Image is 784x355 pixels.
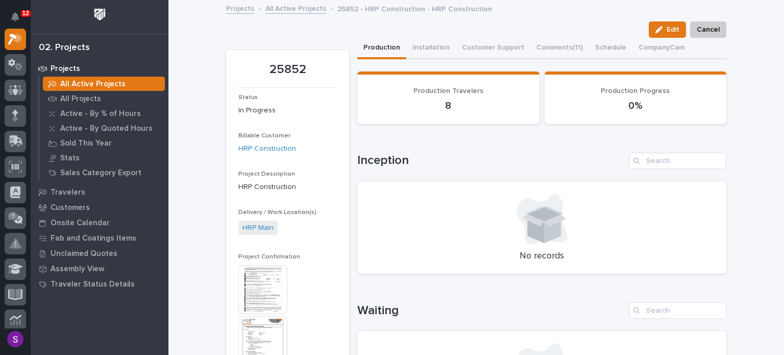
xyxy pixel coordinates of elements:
[51,249,117,258] p: Unclaimed Quotes
[51,219,110,228] p: Onsite Calendar
[337,3,492,14] p: 25852 - HRP Construction - HRP Construction
[60,169,141,178] p: Sales Category Export
[60,124,153,133] p: Active - By Quoted Hours
[238,94,258,101] span: Status
[51,64,80,74] p: Projects
[649,21,686,38] button: Edit
[22,10,29,17] p: 12
[370,100,527,112] p: 8
[370,251,714,262] p: No records
[5,328,26,350] button: users-avatar
[60,109,141,119] p: Active - By % of Hours
[406,38,456,59] button: Installation
[39,42,90,54] div: 02. Projects
[238,133,290,139] span: Billable Customer
[265,2,326,14] a: All Active Projects
[629,153,726,169] input: Search
[530,38,589,59] button: Comments (11)
[31,215,168,230] a: Onsite Calendar
[39,165,168,180] a: Sales Category Export
[31,61,168,76] a: Projects
[632,38,691,59] button: CompanyCam
[39,91,168,106] a: All Projects
[5,6,26,28] button: Notifications
[39,77,168,91] a: All Active Projects
[238,182,337,193] p: HRP Construction
[238,254,300,260] span: Project Confirmation
[39,151,168,165] a: Stats
[557,100,715,112] p: 0%
[226,2,254,14] a: Projects
[60,80,126,89] p: All Active Projects
[39,106,168,121] a: Active - By % of Hours
[60,154,80,163] p: Stats
[31,261,168,276] a: Assembly View
[31,276,168,292] a: Traveler Status Details
[238,144,296,154] a: HRP Construction
[456,38,530,59] button: Customer Support
[51,188,85,197] p: Travelers
[51,265,104,274] p: Assembly View
[238,171,295,177] span: Project Description
[357,303,625,318] h1: Waiting
[589,38,632,59] button: Schedule
[51,280,135,289] p: Traveler Status Details
[357,38,406,59] button: Production
[697,23,720,36] span: Cancel
[31,184,168,200] a: Travelers
[357,153,625,168] h1: Inception
[39,136,168,150] a: Sold This Year
[51,203,90,212] p: Customers
[238,62,337,77] p: 25852
[667,25,679,34] span: Edit
[413,87,483,94] span: Production Travelers
[601,87,670,94] span: Production Progress
[238,209,316,216] span: Delivery / Work Location(s)
[39,121,168,135] a: Active - By Quoted Hours
[690,21,726,38] button: Cancel
[31,246,168,261] a: Unclaimed Quotes
[238,105,337,116] p: In Progress
[51,234,136,243] p: Fab and Coatings Items
[242,223,274,233] a: HRP Main
[90,5,109,24] img: Workspace Logo
[31,230,168,246] a: Fab and Coatings Items
[13,12,26,29] div: Notifications12
[31,200,168,215] a: Customers
[60,94,101,104] p: All Projects
[60,139,112,148] p: Sold This Year
[629,302,726,319] input: Search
